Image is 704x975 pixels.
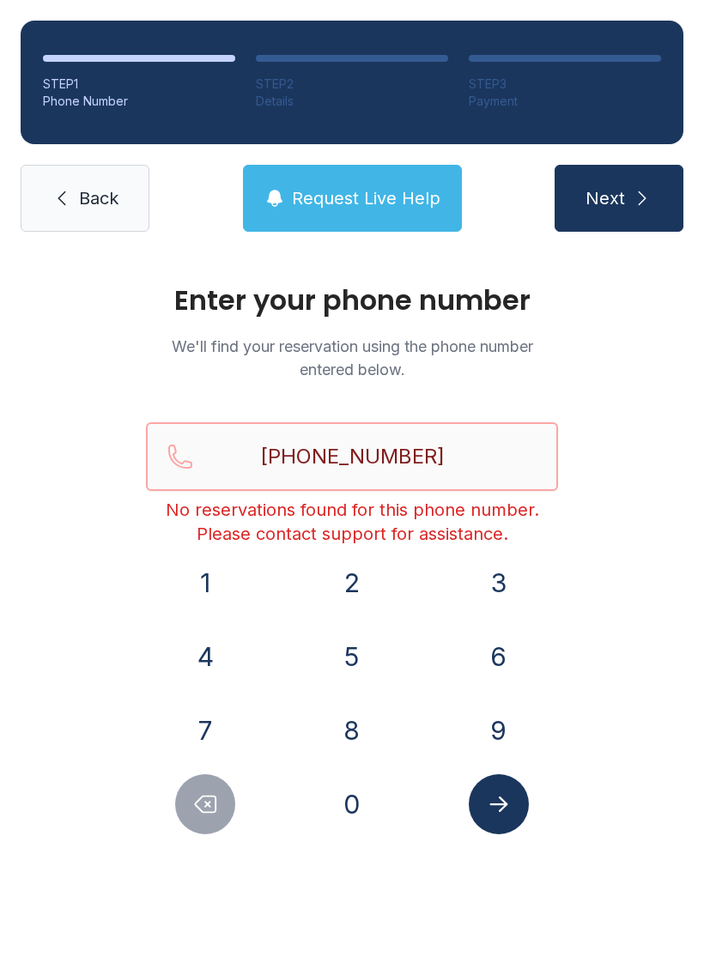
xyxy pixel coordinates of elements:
button: 5 [322,627,382,687]
button: 1 [175,553,235,613]
input: Reservation phone number [146,422,558,491]
button: 0 [322,774,382,834]
button: 8 [322,700,382,760]
button: 9 [469,700,529,760]
div: Payment [469,93,661,110]
h1: Enter your phone number [146,287,558,314]
p: We'll find your reservation using the phone number entered below. [146,335,558,381]
div: No reservations found for this phone number. Please contact support for assistance. [146,498,558,546]
div: STEP 3 [469,76,661,93]
button: 7 [175,700,235,760]
button: Submit lookup form [469,774,529,834]
div: STEP 2 [256,76,448,93]
div: Phone Number [43,93,235,110]
span: Next [586,186,625,210]
button: Delete number [175,774,235,834]
div: STEP 1 [43,76,235,93]
button: 4 [175,627,235,687]
span: Request Live Help [292,186,440,210]
button: 3 [469,553,529,613]
button: 2 [322,553,382,613]
div: Details [256,93,448,110]
button: 6 [469,627,529,687]
span: Back [79,186,118,210]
